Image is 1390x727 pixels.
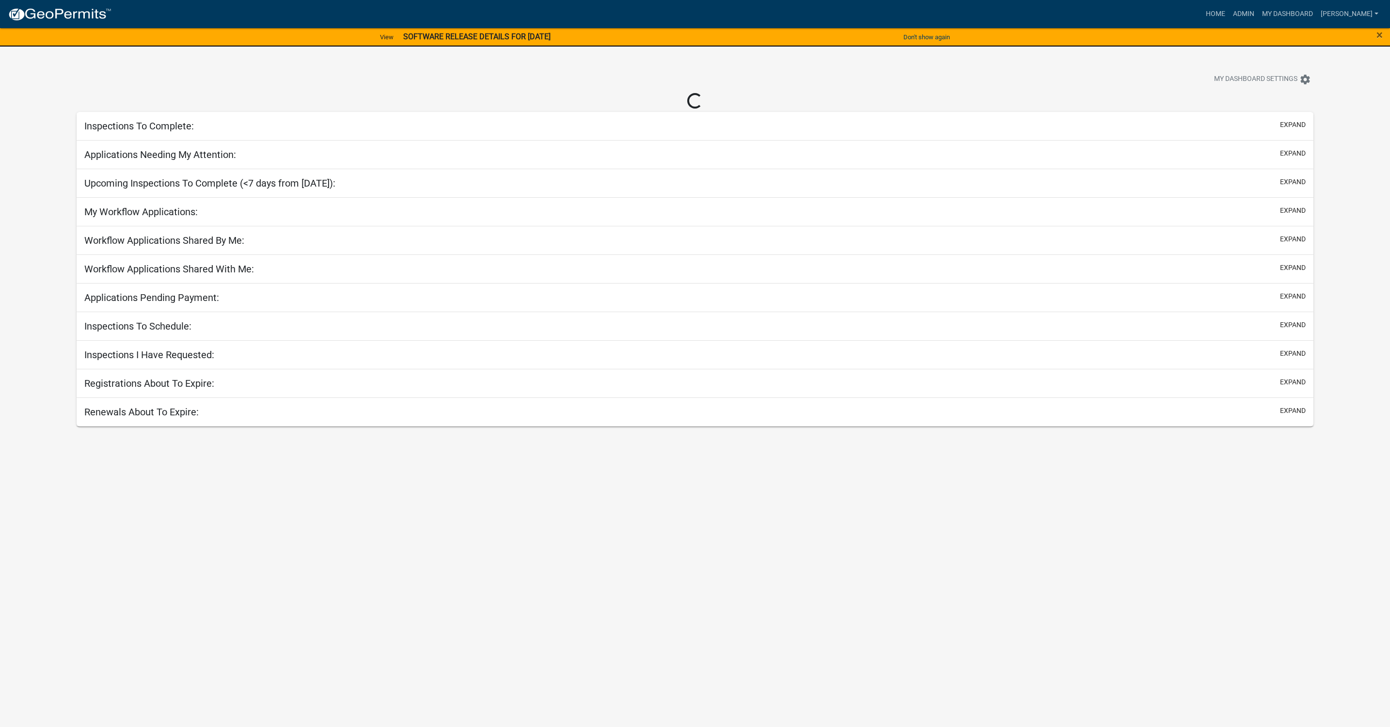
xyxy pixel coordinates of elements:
[1376,28,1383,42] span: ×
[403,32,551,41] strong: SOFTWARE RELEASE DETAILS FOR [DATE]
[1258,5,1317,23] a: My Dashboard
[84,349,214,361] h5: Inspections I Have Requested:
[1280,148,1306,158] button: expand
[1202,5,1229,23] a: Home
[84,206,198,218] h5: My Workflow Applications:
[84,263,254,275] h5: Workflow Applications Shared With Me:
[84,292,219,303] h5: Applications Pending Payment:
[1376,29,1383,41] button: Close
[1280,320,1306,330] button: expand
[1214,74,1297,85] span: My Dashboard Settings
[900,29,954,45] button: Don't show again
[1280,205,1306,216] button: expand
[1280,120,1306,130] button: expand
[84,149,236,160] h5: Applications Needing My Attention:
[1280,406,1306,416] button: expand
[1280,234,1306,244] button: expand
[84,406,199,418] h5: Renewals About To Expire:
[1280,348,1306,359] button: expand
[84,235,244,246] h5: Workflow Applications Shared By Me:
[1280,291,1306,301] button: expand
[1206,70,1319,89] button: My Dashboard Settingssettings
[1280,377,1306,387] button: expand
[1299,74,1311,85] i: settings
[84,120,194,132] h5: Inspections To Complete:
[84,320,191,332] h5: Inspections To Schedule:
[1229,5,1258,23] a: Admin
[1280,263,1306,273] button: expand
[376,29,397,45] a: View
[1317,5,1382,23] a: [PERSON_NAME]
[84,378,214,389] h5: Registrations About To Expire:
[1280,177,1306,187] button: expand
[84,177,335,189] h5: Upcoming Inspections To Complete (<7 days from [DATE]):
